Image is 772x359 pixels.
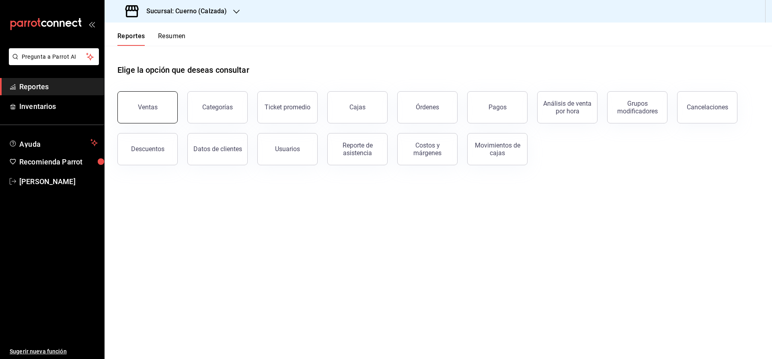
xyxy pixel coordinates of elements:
div: Cancelaciones [687,103,728,111]
button: Análisis de venta por hora [537,91,597,123]
button: Pregunta a Parrot AI [9,48,99,65]
div: Usuarios [275,145,300,153]
button: Ventas [117,91,178,123]
button: Movimientos de cajas [467,133,528,165]
div: Ventas [138,103,158,111]
div: Movimientos de cajas [472,142,522,157]
div: Grupos modificadores [612,100,662,115]
h3: Sucursal: Cuerno (Calzada) [140,6,227,16]
button: Datos de clientes [187,133,248,165]
div: Costos y márgenes [402,142,452,157]
span: Sugerir nueva función [10,347,98,356]
button: Descuentos [117,133,178,165]
div: Análisis de venta por hora [542,100,592,115]
span: Pregunta a Parrot AI [22,53,86,61]
span: [PERSON_NAME] [19,176,98,187]
button: open_drawer_menu [88,21,95,27]
div: Ticket promedio [265,103,310,111]
button: Resumen [158,32,186,46]
button: Cajas [327,91,388,123]
button: Grupos modificadores [607,91,667,123]
div: Descuentos [131,145,164,153]
div: navigation tabs [117,32,186,46]
div: Órdenes [416,103,439,111]
div: Datos de clientes [193,145,242,153]
div: Categorías [202,103,233,111]
span: Reportes [19,81,98,92]
button: Usuarios [257,133,318,165]
div: Reporte de asistencia [333,142,382,157]
a: Pregunta a Parrot AI [6,58,99,67]
button: Cancelaciones [677,91,737,123]
button: Pagos [467,91,528,123]
button: Reporte de asistencia [327,133,388,165]
button: Costos y márgenes [397,133,458,165]
button: Ticket promedio [257,91,318,123]
h1: Elige la opción que deseas consultar [117,64,249,76]
div: Cajas [349,103,365,111]
button: Categorías [187,91,248,123]
span: Ayuda [19,138,87,148]
button: Órdenes [397,91,458,123]
button: Reportes [117,32,145,46]
span: Recomienda Parrot [19,156,98,167]
div: Pagos [489,103,507,111]
span: Inventarios [19,101,98,112]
